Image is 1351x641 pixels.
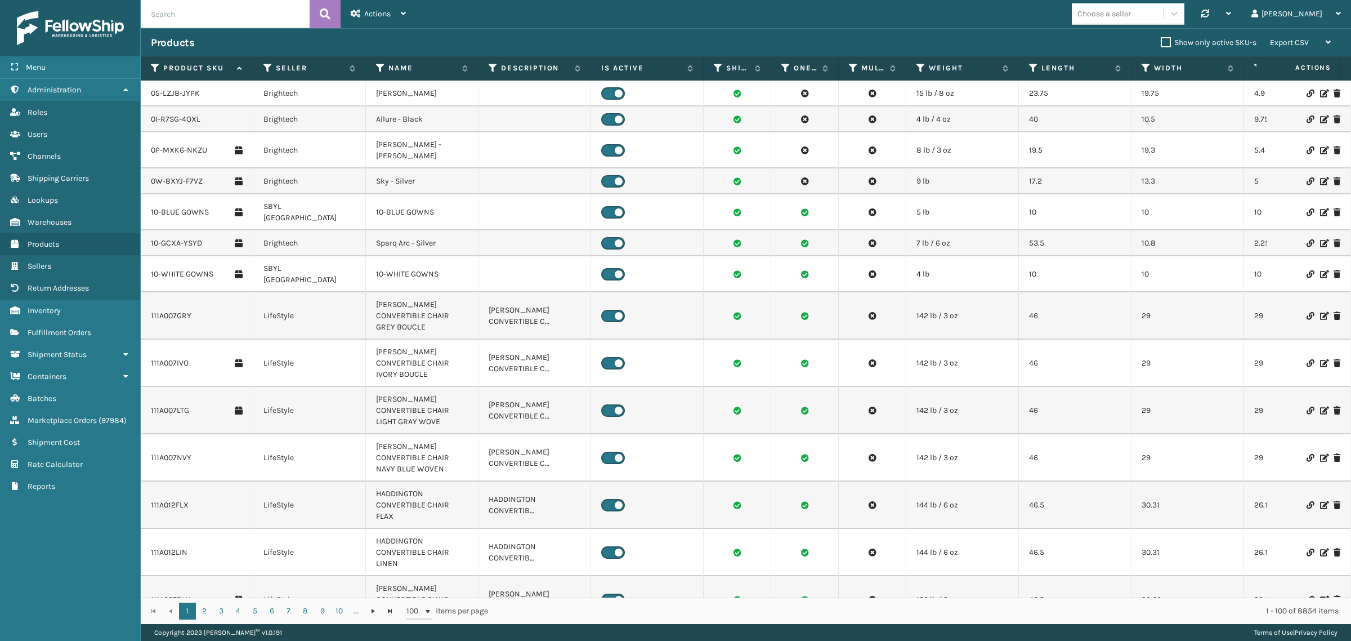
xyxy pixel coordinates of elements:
td: LifeStyle [253,340,366,387]
div: 1 - 100 of 8854 items [504,606,1339,617]
td: 19.3 [1131,132,1244,168]
a: 4 [230,603,247,620]
i: Link Product [1307,501,1313,509]
td: 9 lb [906,168,1019,194]
td: 7 lb / 6 oz [906,230,1019,256]
i: Edit [1320,454,1327,462]
td: 8 lb / 3 oz [906,132,1019,168]
span: Inventory [28,306,61,315]
td: 10 [1131,194,1244,230]
td: [PERSON_NAME] [366,81,478,106]
td: 10 [1019,194,1131,230]
td: 10.5 [1131,106,1244,132]
a: 0I-R7SG-4OXL [151,114,200,125]
td: 142 lb / 3 oz [906,292,1019,340]
i: Delete [1334,312,1340,320]
a: 0W-8XYJ-F7VZ [151,176,203,187]
span: Warehouses [28,217,71,227]
td: 142 lb / 3 oz [906,340,1019,387]
span: Go to the last page [386,607,395,616]
td: TINSLEY CONVERTIBLE CHAIR BLACK [478,576,591,624]
label: Shippable [726,63,749,73]
label: Multi Packaged [861,63,884,73]
span: Marketplace Orders [28,416,97,425]
td: 23.75 [1019,81,1131,106]
p: Copyright 2023 [PERSON_NAME]™ v 1.0.191 [154,624,282,641]
span: Rate Calculator [28,460,83,469]
i: Delete [1334,407,1340,415]
i: Delete [1334,90,1340,97]
td: 46.5 [1019,529,1131,576]
i: Delete [1334,177,1340,185]
label: Width [1154,63,1222,73]
span: Batches [28,394,56,403]
i: Link Product [1307,115,1313,123]
td: [PERSON_NAME] CONVERTIBLE CHAIR LIGHT GRAY WOVE [366,387,478,434]
td: [PERSON_NAME] CONVERTIBLE CHAIR IVORY BOUCLE [366,340,478,387]
a: Go to the next page [365,603,382,620]
i: Edit [1320,596,1327,604]
td: 29 [1131,387,1244,434]
a: 3 [213,603,230,620]
td: 19.75 [1131,81,1244,106]
i: Edit [1320,239,1327,247]
td: 29 [1131,292,1244,340]
i: Edit [1320,90,1327,97]
i: Link Product [1307,239,1313,247]
a: 05-LZJ8-JYPK [151,88,200,99]
td: 46 [1019,292,1131,340]
i: Delete [1334,146,1340,154]
td: 46 [1019,387,1131,434]
span: Products [28,239,59,249]
td: 40 [1019,106,1131,132]
td: 13.3 [1131,168,1244,194]
i: Edit [1320,208,1327,216]
td: Sparq Arc - Silver [366,230,478,256]
i: Link Product [1307,359,1313,367]
label: Product SKU [163,63,231,73]
td: 10-WHITE GOWNS [366,256,478,292]
a: 7 [280,603,297,620]
i: Link Product [1307,208,1313,216]
td: 10.8 [1131,230,1244,256]
a: 10-GCXA-YSYD [151,238,202,249]
td: [PERSON_NAME] CONVERTIBLE CHAIR NAVY BLUE WOVEN [366,434,478,482]
td: 46.5 [1019,482,1131,529]
span: Export CSV [1270,38,1309,47]
a: 111A007NVY [151,452,191,464]
a: 8 [297,603,314,620]
i: Edit [1320,407,1327,415]
td: LifeStyle [253,292,366,340]
span: Shipment Cost [28,438,80,447]
a: 111A007IVO [151,358,189,369]
i: Link Product [1307,146,1313,154]
i: Edit [1320,270,1327,278]
td: Brightech [253,106,366,132]
td: CONLEY CONVERTIBLE CHAIR NAVY BLUE WOVEN [478,434,591,482]
i: Link Product [1307,596,1313,604]
span: Sellers [28,261,51,271]
a: Go to the last page [382,603,399,620]
i: Delete [1334,549,1340,557]
td: CONLEY CONVERTIBLE CHAIR LIGHT GRAY WOVE [478,387,591,434]
i: Edit [1320,549,1327,557]
td: 142 lb / 3 oz [906,387,1019,434]
a: 111A007LTG [151,405,189,416]
i: Edit [1320,177,1327,185]
img: logo [17,11,124,45]
i: Delete [1334,454,1340,462]
a: Terms of Use [1254,629,1293,636]
td: Brightech [253,168,366,194]
span: Actions [1260,59,1338,77]
span: Roles [28,108,47,117]
td: 4 lb / 4 oz [906,106,1019,132]
div: | [1254,624,1337,641]
td: CONLEY CONVERTIBLE CHAIR IVORY BOUCLE [478,340,591,387]
td: 29 [1131,434,1244,482]
td: 144 lb / 6 oz [906,482,1019,529]
a: 2 [196,603,213,620]
span: Administration [28,85,81,95]
a: Privacy Policy [1295,629,1337,636]
td: LifeStyle [253,576,366,624]
a: 1 [179,603,196,620]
